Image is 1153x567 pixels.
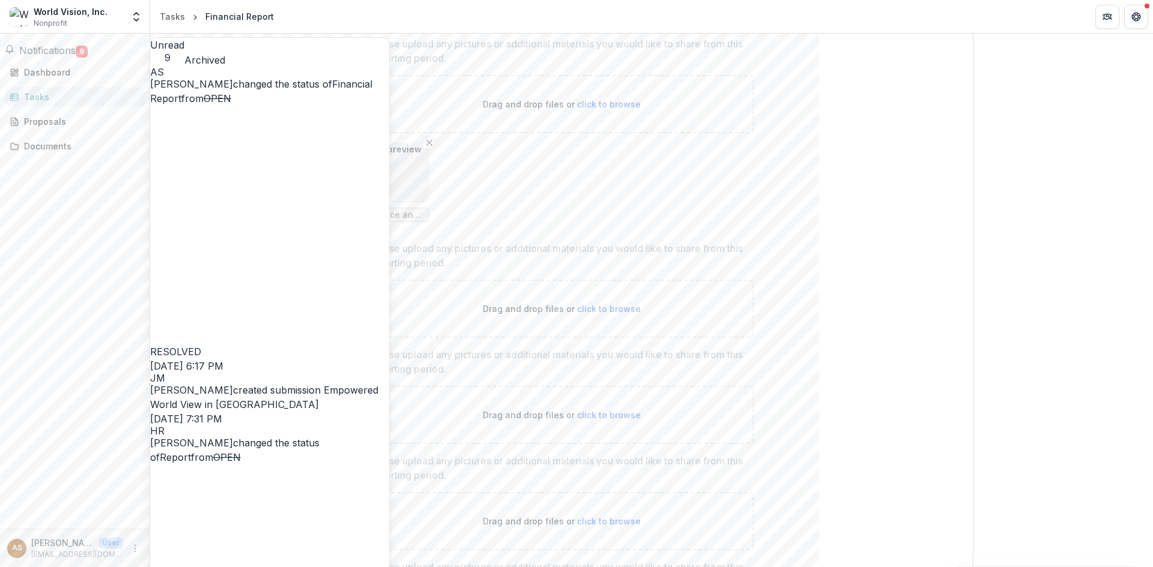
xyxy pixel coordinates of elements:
[213,451,241,463] s: OPEN
[5,112,145,131] a: Proposals
[160,451,191,463] a: Report
[5,62,145,82] a: Dashboard
[160,10,185,23] div: Tasks
[128,541,142,556] button: More
[24,115,135,128] div: Proposals
[150,426,389,436] div: Hannah Roosendaal
[369,37,746,65] p: Please upload any pictures or additional materials you would like to share from this reporting pe...
[483,515,641,527] p: Drag and drop files or
[204,92,231,104] s: OPEN
[12,544,22,552] div: Alan Shiffer
[150,67,389,77] div: Alan Shiffer
[150,346,201,358] span: RESOLVED
[150,383,389,412] p: created submission
[375,210,424,220] span: Grace and her goats - WV PURPOSE [DATE].png
[369,143,429,203] img: preview
[76,46,88,58] span: 9
[150,437,233,449] span: [PERSON_NAME]
[128,5,145,29] button: Open entity switcher
[483,302,641,315] p: Drag and drop files or
[577,516,641,526] span: click to browse
[98,538,123,548] p: User
[10,7,29,26] img: World Vision, Inc.
[34,18,67,29] span: Nonprofit
[422,136,437,150] button: Remove File
[150,52,184,64] span: 9
[577,304,641,314] span: click to browse
[369,454,746,482] p: Please upload any pictures or additional materials you would like to share from this reporting pe...
[369,143,429,222] div: Remove FilepreviewGrace and her goats - WV PURPOSE [DATE].png
[150,412,389,426] p: [DATE] 7:31 PM
[24,140,135,152] div: Documents
[150,373,389,383] div: Jerry Martinez
[24,91,135,103] div: Tasks
[205,10,274,23] div: Financial Report
[150,77,389,359] p: changed the status of from
[24,66,135,79] div: Dashboard
[577,410,641,420] span: click to browse
[155,8,279,25] nav: breadcrumb
[150,384,233,396] span: [PERSON_NAME]
[5,87,145,107] a: Tasks
[19,44,76,56] span: Notifications
[150,38,184,64] button: Unread
[31,549,123,560] p: [EMAIL_ADDRESS][DOMAIN_NAME]
[184,53,225,67] button: Archived
[150,78,233,90] span: [PERSON_NAME]
[369,347,746,376] p: Please upload any pictures or additional materials you would like to share from this reporting pe...
[5,43,88,58] button: Notifications9
[369,241,746,270] p: Please upload any pictures or additional materials you would like to share from this reporting pe...
[150,359,389,373] p: [DATE] 6:17 PM
[5,136,145,156] a: Documents
[577,99,641,109] span: click to browse
[155,8,190,25] a: Tasks
[483,409,641,421] p: Drag and drop files or
[1124,5,1148,29] button: Get Help
[31,536,94,549] p: [PERSON_NAME]
[34,5,107,18] div: World Vision, Inc.
[1095,5,1119,29] button: Partners
[483,98,641,110] p: Drag and drop files or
